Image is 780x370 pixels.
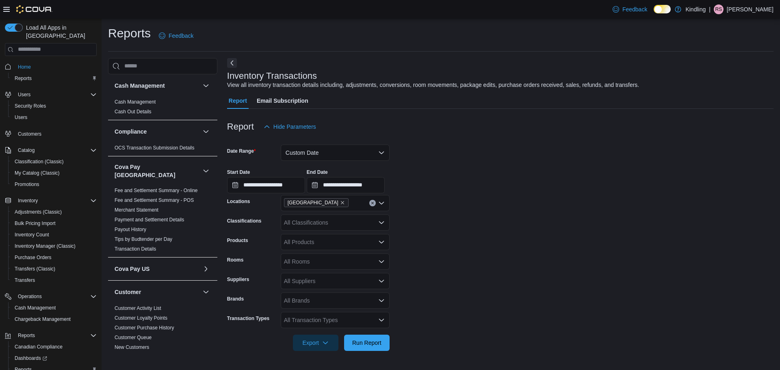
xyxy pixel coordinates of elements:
button: Cash Management [115,82,199,90]
span: Transfers [15,277,35,283]
button: Operations [2,291,100,302]
a: OCS Transaction Submission Details [115,145,195,151]
span: My Catalog (Classic) [11,168,97,178]
button: Open list of options [378,200,385,206]
span: Load All Apps in [GEOGRAPHIC_DATA] [23,24,97,40]
a: Payout History [115,227,146,232]
a: Cash Management [11,303,59,313]
button: Classification (Classic) [8,156,100,167]
span: New Customers [115,344,149,351]
span: Promotions [15,181,39,188]
a: Fee and Settlement Summary - POS [115,197,194,203]
button: Clear input [369,200,376,206]
a: Customer Queue [115,335,152,340]
label: End Date [307,169,328,175]
span: Tips by Budtender per Day [115,236,172,242]
input: Press the down key to open a popover containing a calendar. [227,177,305,193]
div: rodri sandoval [714,4,724,14]
a: Transfers (Classic) [11,264,58,274]
button: Customers [2,128,100,140]
button: Compliance [115,128,199,136]
span: Customer Loyalty Points [115,315,167,321]
label: Products [227,237,248,244]
div: Customer [108,303,217,355]
button: Operations [15,292,45,301]
span: Users [15,114,27,121]
label: Start Date [227,169,250,175]
span: Promotions [11,180,97,189]
span: Customers [18,131,41,137]
span: rs [715,4,722,14]
span: Dashboards [15,355,47,361]
a: Merchant Statement [115,207,158,213]
a: Dashboards [11,353,50,363]
p: Kindling [685,4,706,14]
button: Cova Pay US [115,265,199,273]
a: My Catalog (Classic) [11,168,63,178]
span: Reports [11,74,97,83]
label: Suppliers [227,276,249,283]
h3: Compliance [115,128,147,136]
span: Transfers [11,275,97,285]
span: Customer Activity List [115,305,161,312]
span: Purchase Orders [15,254,52,261]
span: Security Roles [15,103,46,109]
button: Users [8,112,100,123]
span: Transfers (Classic) [15,266,55,272]
button: Open list of options [378,297,385,304]
h1: Reports [108,25,151,41]
a: Payment and Settlement Details [115,217,184,223]
h3: Cash Management [115,82,165,90]
span: Home [15,62,97,72]
button: Hide Parameters [260,119,319,135]
a: Transfers [11,275,38,285]
span: Fee and Settlement Summary - Online [115,187,198,194]
span: Cash Management [15,305,56,311]
a: Cash Management [115,99,156,105]
button: Next [227,58,237,68]
a: Users [11,113,30,122]
span: Feedback [622,5,647,13]
button: Inventory [2,195,100,206]
label: Brands [227,296,244,302]
button: Custom Date [281,145,390,161]
a: Home [15,62,34,72]
span: Canadian Compliance [11,342,97,352]
span: Bulk Pricing Import [15,220,56,227]
button: Users [15,90,34,100]
button: Promotions [8,179,100,190]
button: My Catalog (Classic) [8,167,100,179]
span: Adjustments (Classic) [15,209,62,215]
button: Compliance [201,127,211,136]
a: Canadian Compliance [11,342,66,352]
button: Remove 1567 Dundas St W NEW from selection in this group [340,200,345,205]
span: Canadian Compliance [15,344,63,350]
button: Reports [15,331,38,340]
a: Reports [11,74,35,83]
span: Catalog [18,147,35,154]
button: Users [2,89,100,100]
span: Dashboards [11,353,97,363]
span: Run Report [352,339,381,347]
a: Transaction Details [115,246,156,252]
span: Inventory [18,197,38,204]
span: Cash Management [11,303,97,313]
label: Locations [227,198,250,205]
span: Classification (Classic) [11,157,97,167]
a: Classification (Classic) [11,157,67,167]
p: | [709,4,711,14]
button: Export [293,335,338,351]
button: Canadian Compliance [8,341,100,353]
button: Bulk Pricing Import [8,218,100,229]
a: Customers [15,129,45,139]
button: Reports [8,73,100,84]
button: Cova Pay [GEOGRAPHIC_DATA] [115,163,199,179]
span: Customer Queue [115,334,152,341]
button: Open list of options [378,317,385,323]
span: Purchase Orders [11,253,97,262]
span: Classification (Classic) [15,158,64,165]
